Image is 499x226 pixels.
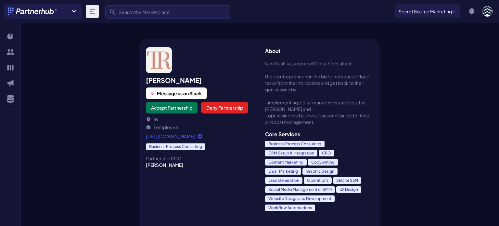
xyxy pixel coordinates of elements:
span: Website Design and Development [265,195,335,202]
span: Message us on Slack [157,90,202,97]
span: CRM Setup & Integration [265,150,317,156]
span: Email Marketing [265,168,301,175]
h3: Core Services [265,130,374,138]
span: Graphic Design [302,168,338,175]
button: Deny Partnership [201,102,248,113]
button: Accept Partnership [146,102,198,113]
li: IN [146,116,255,123]
img: Partnerhub® Logo [8,7,58,15]
span: Business Process Consulting [146,143,205,150]
li: 1 employee [146,124,255,130]
h3: About [265,47,374,55]
h2: [PERSON_NAME] [146,76,255,85]
span: CRO [319,150,334,156]
span: Lead Generation [265,177,302,184]
span: Content Marketing [265,159,307,166]
div: Partnership POC [146,155,255,162]
a: [URL][DOMAIN_NAME] [146,133,255,140]
span: Workflow Automations [265,205,315,211]
img: Trashika Rawat [146,47,172,73]
span: Business Process Consulting [265,141,325,147]
span: I am Trashika, your next Digital Consultant. I help entrepreneurs in the biz for >5 years offload... [265,60,374,125]
span: Copywriting [308,159,338,166]
div: [PERSON_NAME] [146,162,255,168]
span: Social Media Management or SMM [265,186,335,193]
span: Operations [304,177,332,184]
span: SEO or SEM [333,177,361,184]
img: user photo [482,6,493,17]
button: Message us on Slack [146,87,207,99]
input: Search the Marketplace [105,5,230,19]
span: UX Design [336,186,361,193]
